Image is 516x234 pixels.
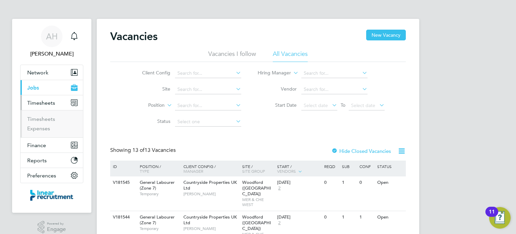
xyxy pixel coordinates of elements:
div: 0 [358,176,375,189]
span: Woodford ([GEOGRAPHIC_DATA]) [242,179,271,197]
span: AH [46,32,58,41]
div: Site / [241,161,276,177]
span: Select date [351,102,375,108]
div: Showing [110,147,177,154]
span: General Labourer (Zone 7) [140,179,175,191]
a: Go to home page [20,190,83,201]
div: Open [376,176,405,189]
span: Reports [27,157,47,164]
span: Powered by [47,221,66,227]
label: Position [126,102,165,109]
span: Countryside Properties UK Ltd [183,179,237,191]
button: Finance [20,138,83,153]
span: [PERSON_NAME] [183,191,239,197]
span: Manager [183,168,203,174]
span: Network [27,69,48,76]
span: Finance [27,142,46,148]
div: 1 [340,211,358,224]
span: Timesheets [27,100,55,106]
span: Engage [47,227,66,232]
label: Vendor [258,86,297,92]
span: 2 [277,220,282,226]
input: Search for... [175,85,241,94]
div: 1 [340,176,358,189]
button: Jobs [20,80,83,95]
div: V181544 [111,211,135,224]
input: Search for... [301,69,368,78]
div: Start / [275,161,322,177]
a: Powered byEngage [38,221,66,234]
nav: Main navigation [12,19,91,213]
div: V181545 [111,176,135,189]
span: To [339,101,347,109]
div: Sub [340,161,358,172]
li: All Vacancies [273,50,308,62]
div: 11 [489,212,495,221]
button: Network [20,65,83,80]
span: Amy Haynes [20,50,83,58]
label: Client Config [132,70,170,76]
input: Search for... [175,69,241,78]
button: Preferences [20,168,83,183]
div: Open [376,211,405,224]
div: Conf [358,161,375,172]
div: 0 [322,176,340,189]
label: Status [132,118,170,124]
span: 13 Vacancies [132,147,176,154]
span: 13 of [132,147,144,154]
div: Status [376,161,405,172]
div: ID [111,161,135,172]
span: MER & CHE WEST [242,197,274,207]
div: [DATE] [277,214,321,220]
span: [PERSON_NAME] [183,226,239,231]
button: Reports [20,153,83,168]
input: Select one [175,117,241,127]
span: 2 [277,186,282,191]
span: Type [140,168,149,174]
span: Preferences [27,172,56,179]
a: Timesheets [27,116,55,122]
div: Client Config / [182,161,241,177]
input: Search for... [175,101,241,110]
a: Expenses [27,125,50,132]
img: linearrecruitment-logo-retina.png [30,190,73,201]
div: Timesheets [20,110,83,137]
span: Vendors [277,168,296,174]
span: Site Group [242,168,265,174]
label: Site [132,86,170,92]
span: General Labourer (Zone 7) [140,214,175,226]
div: 1 [358,211,375,224]
div: Reqd [322,161,340,172]
div: 0 [322,211,340,224]
label: Hiring Manager [252,70,291,76]
a: AH[PERSON_NAME] [20,26,83,58]
button: New Vacancy [366,30,406,40]
button: Open Resource Center, 11 new notifications [489,207,511,229]
span: Woodford ([GEOGRAPHIC_DATA]) [242,214,271,231]
span: Jobs [27,85,39,91]
input: Search for... [301,85,368,94]
div: [DATE] [277,180,321,186]
span: Countryside Properties UK Ltd [183,214,237,226]
button: Timesheets [20,95,83,110]
li: Vacancies I follow [208,50,256,62]
label: Start Date [258,102,297,108]
span: Temporary [140,226,180,231]
label: Hide Closed Vacancies [331,148,391,154]
span: Select date [304,102,328,108]
span: Temporary [140,191,180,197]
h2: Vacancies [110,30,158,43]
div: Position / [135,161,182,177]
